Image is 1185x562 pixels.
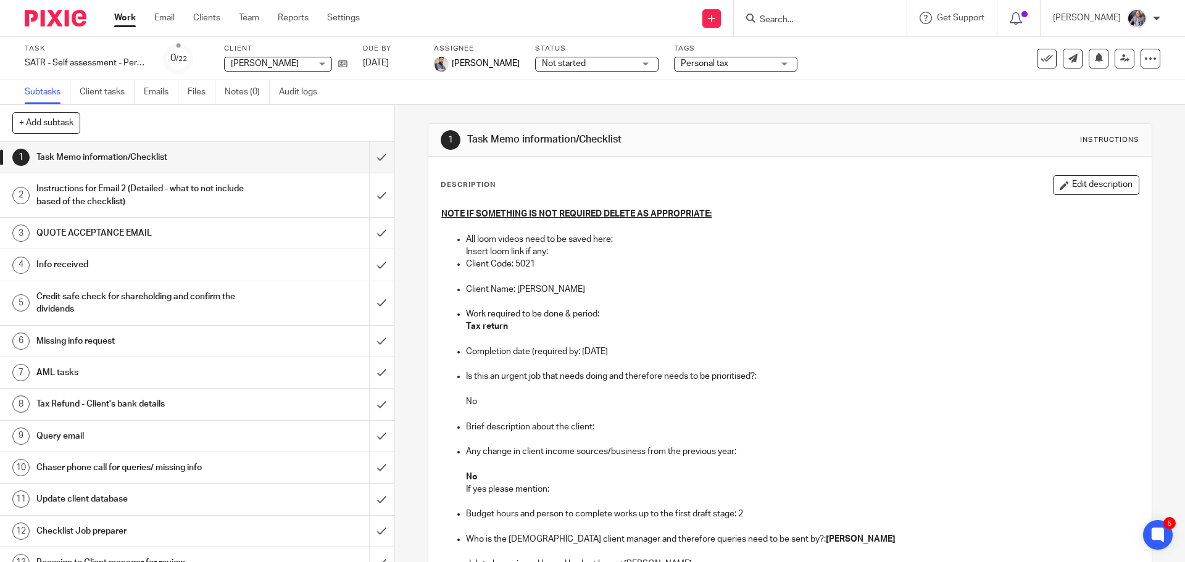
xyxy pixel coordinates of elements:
a: Notes (0) [225,80,270,104]
img: Pixie [25,10,86,27]
div: 0 [170,51,187,65]
p: Client Code: 5021 [466,258,1138,270]
p: Insert loom link if any: [466,246,1138,258]
div: 11 [12,490,30,508]
a: Email [154,12,175,24]
h1: Tax Refund - Client's bank details [36,395,250,413]
p: Is this an urgent job that needs doing and therefore needs to be prioritised?: [466,370,1138,382]
div: 6 [12,333,30,350]
div: 1 [12,149,30,166]
h1: Checklist Job preparer [36,522,250,540]
p: Budget hours and person to complete works up to the first draft stage: 2 [466,508,1138,520]
span: Personal tax [681,59,728,68]
label: Assignee [434,44,520,54]
p: [PERSON_NAME] [1053,12,1121,24]
label: Due by [363,44,418,54]
button: + Add subtask [12,112,80,133]
div: 12 [12,523,30,540]
p: All loom videos need to be saved here: [466,233,1138,246]
a: Subtasks [25,80,70,104]
small: /22 [176,56,187,62]
div: 5 [1163,517,1176,529]
h1: Query email [36,427,250,445]
p: Brief description about the client: [466,421,1138,433]
h1: QUOTE ACCEPTANCE EMAIL [36,224,250,242]
p: Completion date (required by: [DATE] [466,345,1138,358]
p: If yes please mention: [466,483,1138,495]
div: 10 [12,459,30,476]
div: 5 [12,294,30,312]
div: 3 [12,225,30,242]
a: Audit logs [279,80,326,104]
strong: Tax return [466,322,508,331]
a: Files [188,80,215,104]
p: Client Name: [PERSON_NAME] [466,283,1138,295]
a: Reports [278,12,309,24]
div: 7 [12,364,30,381]
label: Tags [674,44,797,54]
label: Client [224,44,347,54]
div: 8 [12,395,30,413]
h1: Update client database [36,490,250,508]
a: Settings [327,12,360,24]
input: Search [759,15,870,26]
span: [PERSON_NAME] [452,57,520,70]
div: 9 [12,428,30,445]
p: No [466,395,1138,408]
img: Pixie%2002.jpg [434,57,449,72]
div: 2 [12,187,30,204]
u: NOTE IF SOMETHING IS NOT REQUIRED DELETE AS APPROPRIATE: [441,210,712,218]
div: 1 [441,130,460,150]
div: Instructions [1080,135,1139,145]
span: [DATE] [363,59,389,67]
label: Task [25,44,148,54]
button: Edit description [1053,175,1139,195]
a: Client tasks [80,80,135,104]
p: Description [441,180,496,190]
p: Work required to be done & period: [466,308,1138,320]
a: Emails [144,80,178,104]
h1: Task Memo information/Checklist [36,148,250,167]
a: Team [239,12,259,24]
span: Not started [542,59,586,68]
h1: Credit safe check for shareholding and confirm the dividends [36,287,250,319]
div: SATR - Self assessment - Personal tax return 24/25 [25,57,148,69]
strong: [PERSON_NAME] [826,535,896,543]
h1: Instructions for Email 2 (Detailed - what to not include based of the checklist) [36,180,250,211]
span: Get Support [937,14,984,22]
a: Work [114,12,136,24]
span: [PERSON_NAME] [231,59,299,68]
h1: AML tasks [36,363,250,382]
h1: Info received [36,255,250,274]
img: -%20%20-%20studio@ingrained.co.uk%20for%20%20-20220223%20at%20101413%20-%201W1A2026.jpg [1127,9,1147,28]
div: 4 [12,257,30,274]
p: Who is the [DEMOGRAPHIC_DATA] client manager and therefore queries need to be sent by?: [466,533,1138,545]
h1: Missing info request [36,332,250,350]
strong: No [466,473,478,481]
h1: Chaser phone call for queries/ missing info [36,458,250,477]
a: Clients [193,12,220,24]
h1: Task Memo information/Checklist [467,133,817,146]
p: Any change in client income sources/business from the previous year: [466,445,1138,458]
label: Status [535,44,659,54]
